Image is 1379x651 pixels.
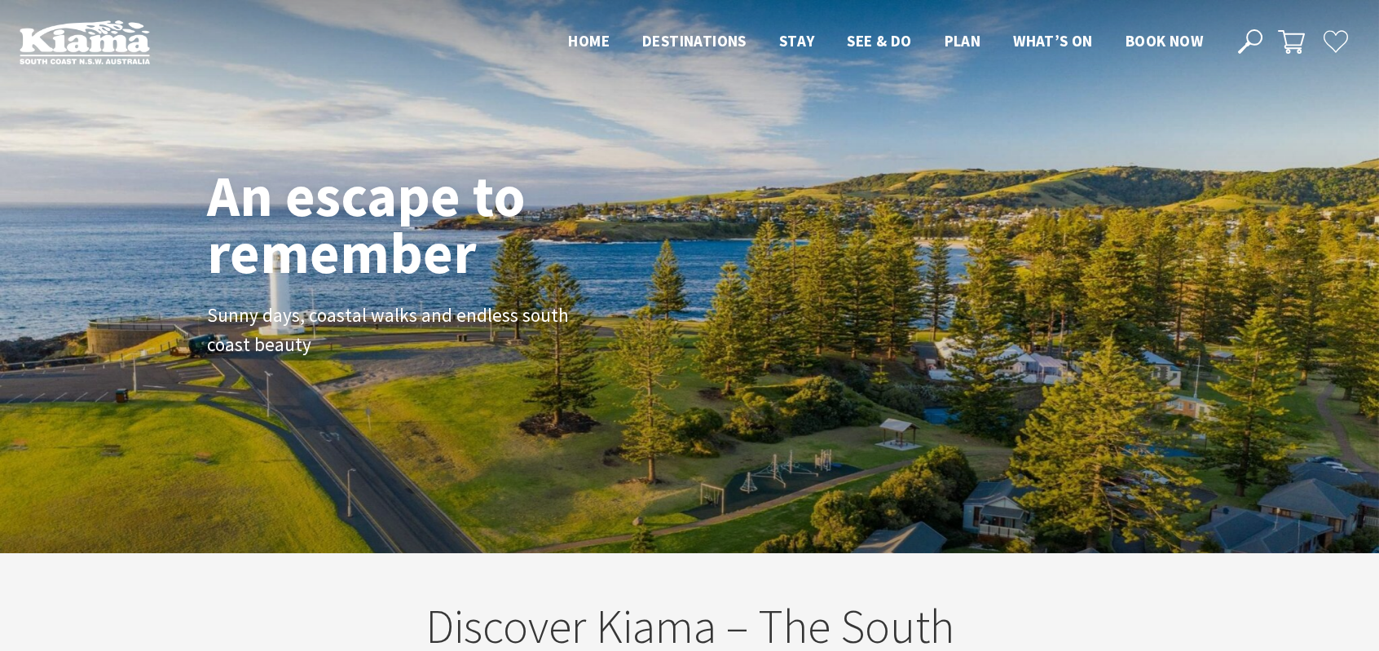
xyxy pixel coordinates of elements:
span: See & Do [847,31,911,51]
span: Plan [945,31,981,51]
span: Stay [779,31,815,51]
img: Kiama Logo [20,20,150,64]
span: What’s On [1013,31,1093,51]
h1: An escape to remember [207,167,655,281]
span: Home [568,31,610,51]
nav: Main Menu [552,29,1219,55]
span: Book now [1126,31,1203,51]
p: Sunny days, coastal walks and endless south coast beauty [207,301,574,361]
span: Destinations [642,31,747,51]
